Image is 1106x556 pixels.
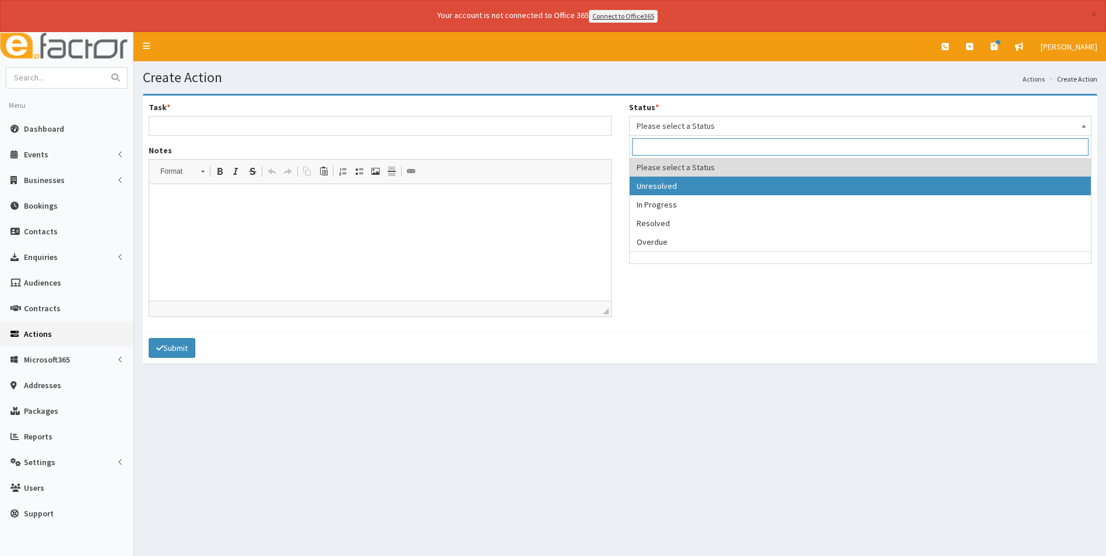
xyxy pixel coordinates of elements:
li: Unresolved [630,177,1091,195]
input: Search... [6,68,104,88]
span: Packages [24,406,58,416]
a: Image [367,164,384,179]
span: Support [24,508,54,519]
span: Format [155,164,195,179]
span: Enquiries [24,252,58,262]
a: Link (Ctrl+L) [403,164,419,179]
a: Actions [1023,74,1045,84]
span: Microsoft365 [24,354,70,365]
span: Events [24,149,48,160]
a: Insert Horizontal Line [384,164,400,179]
span: Reports [24,431,52,442]
button: × [1091,8,1097,20]
a: Undo (Ctrl+Z) [264,164,280,179]
li: Resolved [630,214,1091,233]
h1: Create Action [143,70,1097,85]
a: Strike Through [244,164,261,179]
a: Connect to Office365 [589,10,658,23]
a: Redo (Ctrl+Y) [280,164,296,179]
span: Audiences [24,277,61,288]
label: Task [149,101,170,113]
li: In Progress [630,195,1091,214]
a: Copy (Ctrl+C) [299,164,315,179]
iframe: Rich Text Editor, notes [149,184,611,301]
div: Your account is not connected to Office 365 [206,9,889,23]
span: Addresses [24,380,61,390]
li: Please select a Status [630,158,1091,177]
span: Users [24,483,44,493]
span: Actions [24,329,52,339]
a: Insert/Remove Bulleted List [351,164,367,179]
span: Please select a Status [629,116,1092,136]
a: Italic (Ctrl+I) [228,164,244,179]
span: Bookings [24,200,58,211]
a: [PERSON_NAME] [1032,32,1106,61]
li: Create Action [1046,74,1097,84]
a: Format [154,163,210,180]
a: Insert/Remove Numbered List [335,164,351,179]
span: Dashboard [24,124,64,134]
button: Submit [149,338,195,358]
span: Contacts [24,226,58,237]
a: Paste (Ctrl+V) [315,164,332,179]
span: Please select a Status [637,118,1084,134]
li: Overdue [630,233,1091,251]
span: Businesses [24,175,65,185]
span: Drag to resize [603,308,609,314]
span: Settings [24,457,55,467]
label: Notes [149,145,172,156]
span: [PERSON_NAME] [1041,41,1097,52]
span: Contracts [24,303,61,314]
label: Status [629,101,659,113]
a: Bold (Ctrl+B) [212,164,228,179]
